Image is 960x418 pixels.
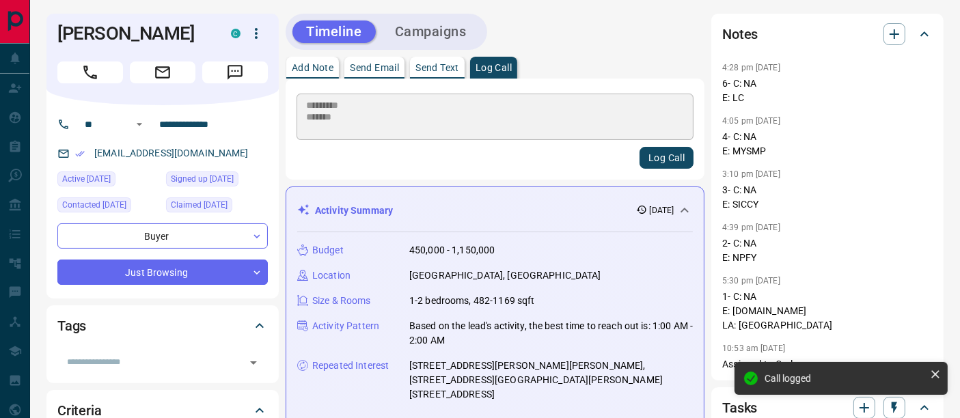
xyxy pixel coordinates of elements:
[57,197,159,217] div: Fri Aug 15 2025
[722,276,780,285] p: 5:30 pm [DATE]
[722,130,933,158] p: 4- C: NA E: MYSMP
[130,61,195,83] span: Email
[415,63,459,72] p: Send Text
[722,236,933,265] p: 2- C: NA E: NPFY
[57,260,268,285] div: Just Browsing
[722,290,933,333] p: 1- C: NA E: [DOMAIN_NAME] LA: [GEOGRAPHIC_DATA]
[650,204,674,217] p: [DATE]
[722,357,933,372] p: Assigned to Carlo
[57,171,159,191] div: Fri Aug 08 2025
[297,198,693,223] div: Activity Summary[DATE]
[57,223,268,249] div: Buyer
[57,309,268,342] div: Tags
[722,18,933,51] div: Notes
[722,63,780,72] p: 4:28 pm [DATE]
[75,149,85,158] svg: Email Verified
[57,23,210,44] h1: [PERSON_NAME]
[57,61,123,83] span: Call
[62,172,111,186] span: Active [DATE]
[409,294,535,308] p: 1-2 bedrooms, 482-1169 sqft
[57,315,86,337] h2: Tags
[312,243,344,257] p: Budget
[765,373,924,384] div: Call logged
[409,359,693,402] p: [STREET_ADDRESS][PERSON_NAME][PERSON_NAME], [STREET_ADDRESS][GEOGRAPHIC_DATA][PERSON_NAME][STREET...
[722,183,933,212] p: 3- C: NA E: SICCY
[381,20,480,43] button: Campaigns
[202,61,268,83] span: Message
[350,63,399,72] p: Send Email
[312,268,351,283] p: Location
[62,198,126,212] span: Contacted [DATE]
[722,23,758,45] h2: Notes
[312,294,371,308] p: Size & Rooms
[94,148,249,158] a: [EMAIL_ADDRESS][DOMAIN_NAME]
[312,359,389,373] p: Repeated Interest
[640,147,694,169] button: Log Call
[722,223,780,232] p: 4:39 pm [DATE]
[171,198,228,212] span: Claimed [DATE]
[409,319,693,348] p: Based on the lead's activity, the best time to reach out is: 1:00 AM - 2:00 AM
[312,319,379,333] p: Activity Pattern
[131,116,148,133] button: Open
[171,172,234,186] span: Signed up [DATE]
[231,29,241,38] div: condos.ca
[292,20,376,43] button: Timeline
[722,344,785,353] p: 10:53 am [DATE]
[292,63,333,72] p: Add Note
[409,268,601,283] p: [GEOGRAPHIC_DATA], [GEOGRAPHIC_DATA]
[722,76,933,105] p: 6- C: NA E: LC
[166,197,268,217] div: Wed Aug 06 2025
[476,63,512,72] p: Log Call
[315,204,393,218] p: Activity Summary
[244,353,263,372] button: Open
[722,169,780,179] p: 3:10 pm [DATE]
[166,171,268,191] div: Wed Aug 06 2025
[722,116,780,126] p: 4:05 pm [DATE]
[409,243,495,257] p: 450,000 - 1,150,000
